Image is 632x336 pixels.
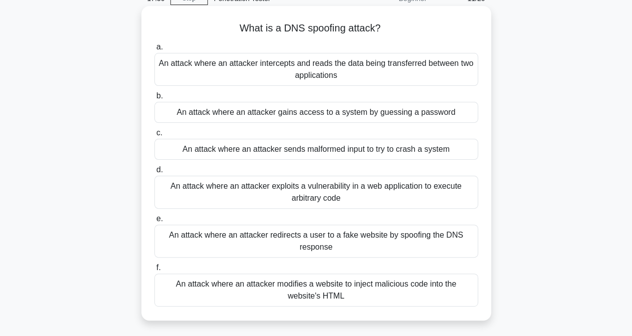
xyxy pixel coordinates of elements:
div: An attack where an attacker gains access to a system by guessing a password [154,102,478,123]
div: An attack where an attacker redirects a user to a fake website by spoofing the DNS response [154,225,478,258]
div: An attack where an attacker exploits a vulnerability in a web application to execute arbitrary code [154,176,478,209]
span: b. [156,91,163,100]
span: d. [156,165,163,174]
span: e. [156,214,163,223]
span: c. [156,128,162,137]
h5: What is a DNS spoofing attack? [153,22,479,35]
span: f. [156,263,161,272]
div: An attack where an attacker intercepts and reads the data being transferred between two applications [154,53,478,86]
div: An attack where an attacker modifies a website to inject malicious code into the website's HTML [154,274,478,307]
span: a. [156,42,163,51]
div: An attack where an attacker sends malformed input to try to crash a system [154,139,478,160]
